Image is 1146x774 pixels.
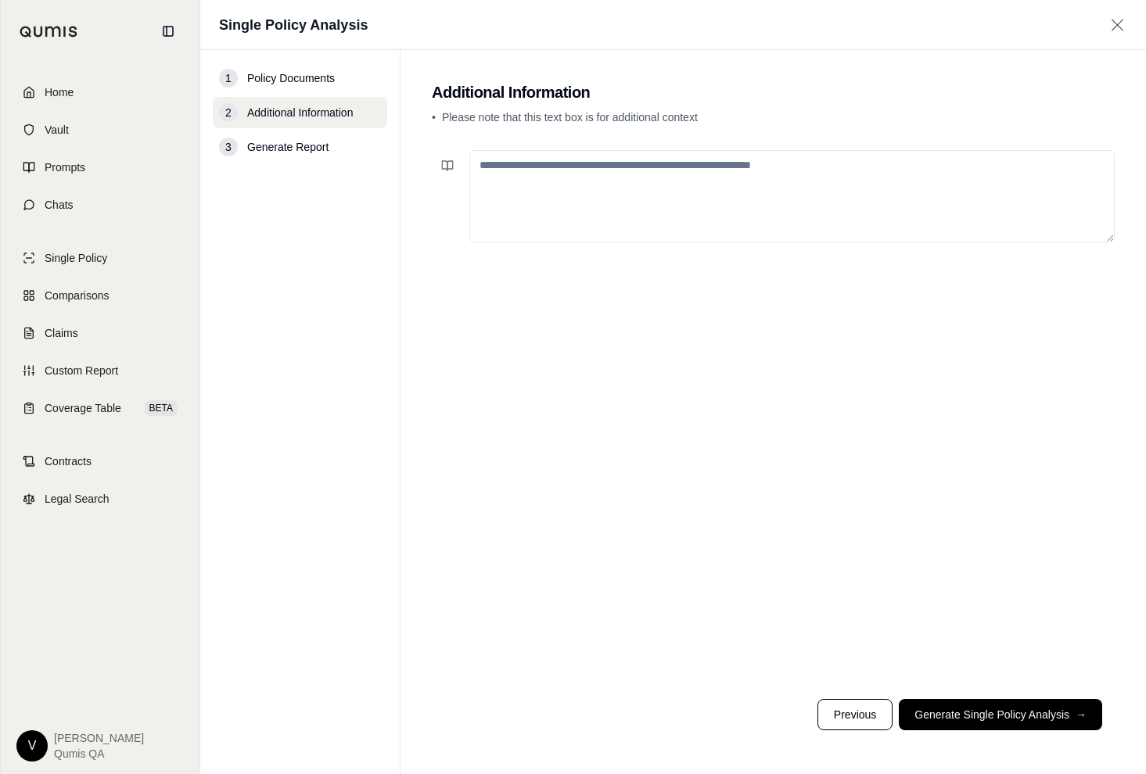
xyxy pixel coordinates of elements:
[219,69,238,88] div: 1
[45,250,107,266] span: Single Policy
[16,730,48,761] div: V
[20,26,78,38] img: Qumis Logo
[145,400,178,416] span: BETA
[10,241,190,275] a: Single Policy
[10,75,190,109] a: Home
[442,111,698,124] span: Please note that this text box is for additional context
[45,491,110,507] span: Legal Search
[219,103,238,122] div: 2
[817,699,893,730] button: Previous
[899,699,1102,730] button: Generate Single Policy Analysis→
[10,150,190,185] a: Prompts
[247,70,335,86] span: Policy Documents
[10,113,190,147] a: Vault
[10,391,190,425] a: Coverage TableBETA
[54,746,144,761] span: Qumis QA
[45,197,74,213] span: Chats
[45,363,118,378] span: Custom Report
[247,105,353,120] span: Additional Information
[45,122,69,138] span: Vault
[10,188,190,222] a: Chats
[156,19,181,44] button: Collapse sidebar
[432,81,1115,103] h2: Additional Information
[45,325,78,341] span: Claims
[10,444,190,478] a: Contracts
[45,453,92,469] span: Contracts
[432,111,436,124] span: •
[1076,707,1087,722] span: →
[10,316,190,350] a: Claims
[219,138,238,156] div: 3
[54,730,144,746] span: [PERSON_NAME]
[45,84,74,100] span: Home
[247,139,329,155] span: Generate Report
[10,353,190,388] a: Custom Report
[45,159,85,175] span: Prompts
[45,288,109,303] span: Comparisons
[10,278,190,313] a: Comparisons
[10,482,190,516] a: Legal Search
[219,14,368,36] h1: Single Policy Analysis
[45,400,121,416] span: Coverage Table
